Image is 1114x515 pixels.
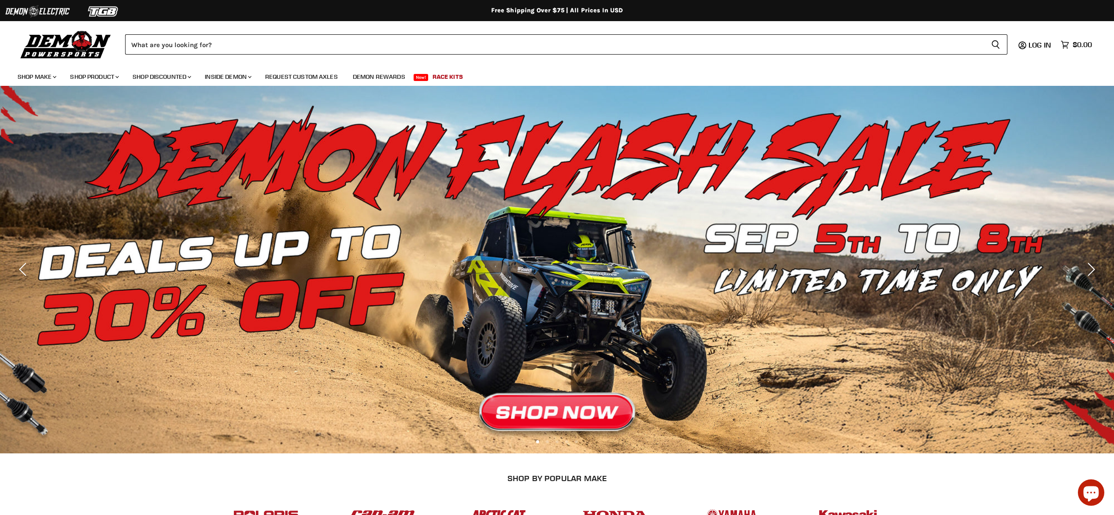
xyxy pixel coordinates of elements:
[346,68,412,86] a: Demon Rewards
[1075,479,1107,508] inbox-online-store-chat: Shopify online store chat
[414,74,429,81] span: New!
[1073,40,1092,49] span: $0.00
[259,68,344,86] a: Request Custom Axles
[198,68,257,86] a: Inside Demon
[215,474,899,483] h2: SHOP BY POPULAR MAKE
[125,34,984,55] input: Search
[15,261,33,278] button: Previous
[4,3,70,20] img: Demon Electric Logo 2
[575,440,578,443] li: Page dot 5
[70,3,137,20] img: TGB Logo 2
[1029,40,1051,49] span: Log in
[126,68,196,86] a: Shop Discounted
[546,440,549,443] li: Page dot 2
[984,34,1007,55] button: Search
[426,68,470,86] a: Race Kits
[63,68,124,86] a: Shop Product
[205,7,910,15] div: Free Shipping Over $75 | All Prices In USD
[11,68,62,86] a: Shop Make
[125,34,1007,55] form: Product
[1025,41,1056,49] a: Log in
[536,440,539,443] li: Page dot 1
[555,440,559,443] li: Page dot 3
[18,29,114,60] img: Demon Powersports
[565,440,568,443] li: Page dot 4
[11,64,1090,86] ul: Main menu
[1081,261,1099,278] button: Next
[1056,38,1096,51] a: $0.00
